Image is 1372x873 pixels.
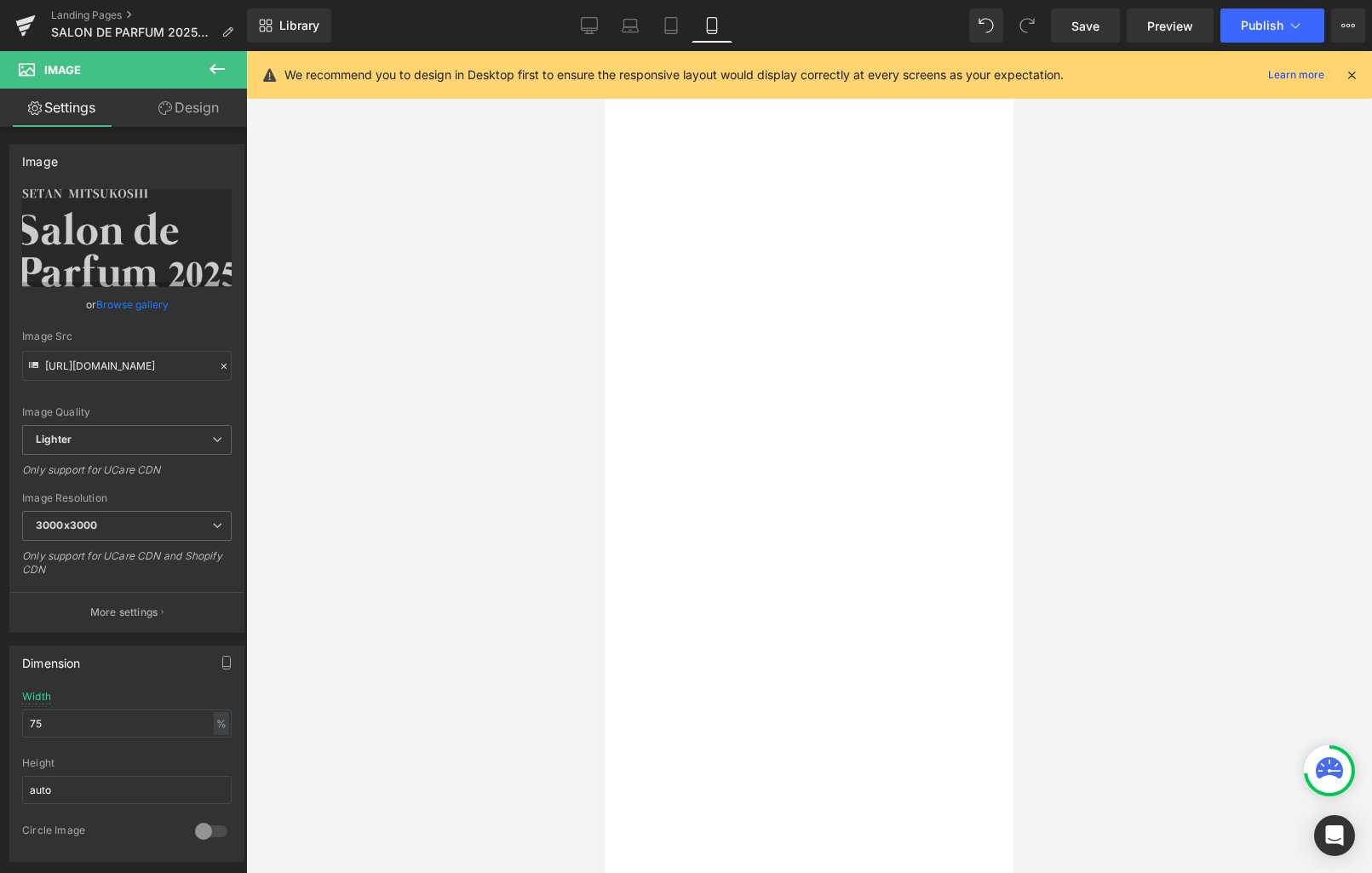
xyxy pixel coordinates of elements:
[22,406,232,418] div: Image Quality
[1127,9,1214,43] a: Preview
[22,757,232,769] div: Height
[214,712,229,735] div: %
[1010,9,1044,43] button: Redo
[51,26,215,39] span: SALON DE PARFUM 2025（サロン ド パルファン 2025）
[22,492,232,504] div: Image Resolution
[22,330,232,342] div: Image Src
[22,691,51,703] div: Width
[36,433,72,445] b: Lighter
[247,9,331,43] a: New Library
[127,89,250,127] a: Design
[279,18,319,33] span: Library
[22,776,232,804] input: auto
[569,9,610,43] a: Desktop
[22,296,232,313] div: or
[1261,65,1331,85] a: Learn more
[22,549,232,588] div: Only support for UCare CDN and Shopify CDN
[284,66,1064,84] p: We recommend you to design in Desktop first to ensure the responsive layout would display correct...
[22,824,178,841] div: Circle Image
[44,63,81,77] span: Image
[22,145,58,169] div: Image
[1241,19,1283,32] span: Publish
[1071,17,1099,35] span: Save
[22,463,232,488] div: Only support for UCare CDN
[22,646,81,670] div: Dimension
[692,9,732,43] a: Mobile
[51,9,247,22] a: Landing Pages
[1331,9,1365,43] button: More
[22,351,232,381] input: Link
[10,592,244,632] button: More settings
[1314,815,1355,856] div: Open Intercom Messenger
[22,709,232,738] input: auto
[96,290,169,319] a: Browse gallery
[90,605,158,620] p: More settings
[36,519,97,531] b: 3000x3000
[969,9,1003,43] button: Undo
[610,9,651,43] a: Laptop
[1220,9,1324,43] button: Publish
[1147,17,1193,35] span: Preview
[651,9,692,43] a: Tablet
